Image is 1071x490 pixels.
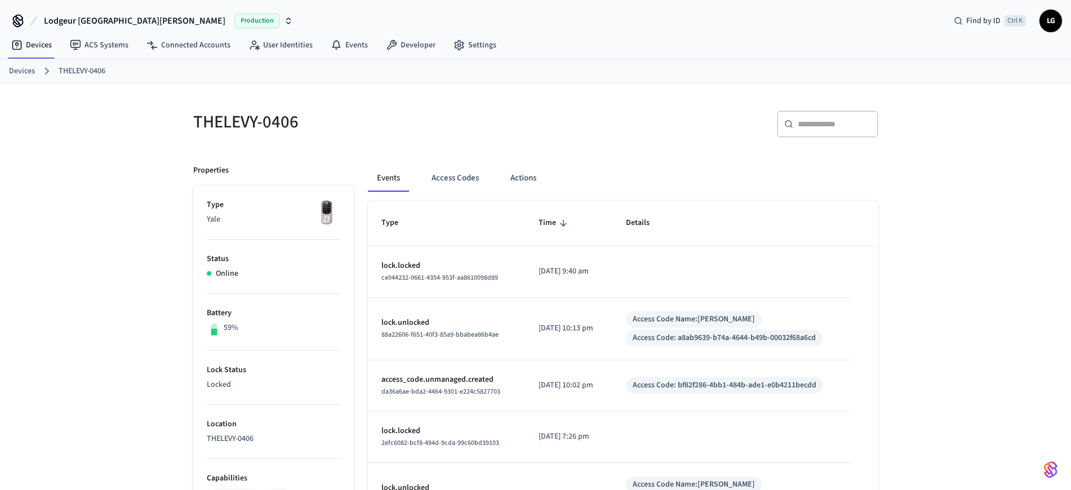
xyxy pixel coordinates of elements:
button: Events [368,165,409,192]
a: Developer [377,35,445,55]
span: 88a22606-f651-40f3-85a9-bbabea86b4ae [381,330,499,339]
p: lock.locked [381,260,512,272]
div: Access Code Name: [PERSON_NAME] [633,314,755,325]
div: Access Code: a8ab9639-b74a-4644-b49b-00032f68a6cd [633,332,816,344]
p: lock.locked [381,425,512,437]
a: User Identities [239,35,322,55]
p: Type [207,199,341,211]
p: Location [207,418,341,430]
div: Access Code: bf82f286-4bb1-484b-ade1-e0b4211becdd [633,379,816,391]
a: Settings [445,35,505,55]
p: [DATE] 9:40 am [539,266,598,277]
p: access_code.unmanaged.created [381,374,512,386]
p: Battery [207,307,341,319]
a: Devices [9,65,35,77]
span: LG [1041,11,1061,31]
span: 2efc6082-bcf8-494d-9cda-99c60bd39103 [381,438,499,448]
a: Connected Accounts [137,35,239,55]
p: Capabilities [207,473,341,484]
span: Ctrl K [1004,15,1026,27]
p: Locked [207,379,341,391]
p: lock.unlocked [381,317,512,329]
p: Yale [207,214,341,226]
span: da36a6ae-bda2-4464-9301-e224c5827703 [381,387,500,396]
span: Lodgeur [GEOGRAPHIC_DATA][PERSON_NAME] [44,14,225,28]
img: Yale Assure Touchscreen Wifi Smart Lock, Satin Nickel, Front [313,199,341,227]
span: Production [234,14,279,28]
span: Type [381,214,413,232]
a: THELEVY-0406 [59,65,105,77]
a: ACS Systems [61,35,137,55]
a: Events [322,35,377,55]
p: Properties [193,165,229,176]
p: Status [207,253,341,265]
span: Find by ID [966,15,1001,27]
p: [DATE] 10:02 pm [539,379,598,391]
button: Access Codes [423,165,488,192]
p: 59% [224,322,238,334]
button: Actions [501,165,545,192]
p: Lock Status [207,364,341,376]
img: SeamLogoGradient.69752ec5.svg [1044,461,1057,479]
span: Time [539,214,571,232]
span: ce044232-0661-4354-953f-aa8610098d89 [381,273,498,282]
p: Online [216,268,238,280]
p: [DATE] 10:13 pm [539,323,598,334]
p: [DATE] 7:26 pm [539,431,598,443]
a: Devices [2,35,61,55]
h5: THELEVY-0406 [193,111,529,134]
button: LG [1039,10,1062,32]
div: Find by IDCtrl K [945,11,1035,31]
span: Details [626,214,664,232]
div: ant example [368,165,878,192]
p: THELEVY-0406 [207,433,341,445]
